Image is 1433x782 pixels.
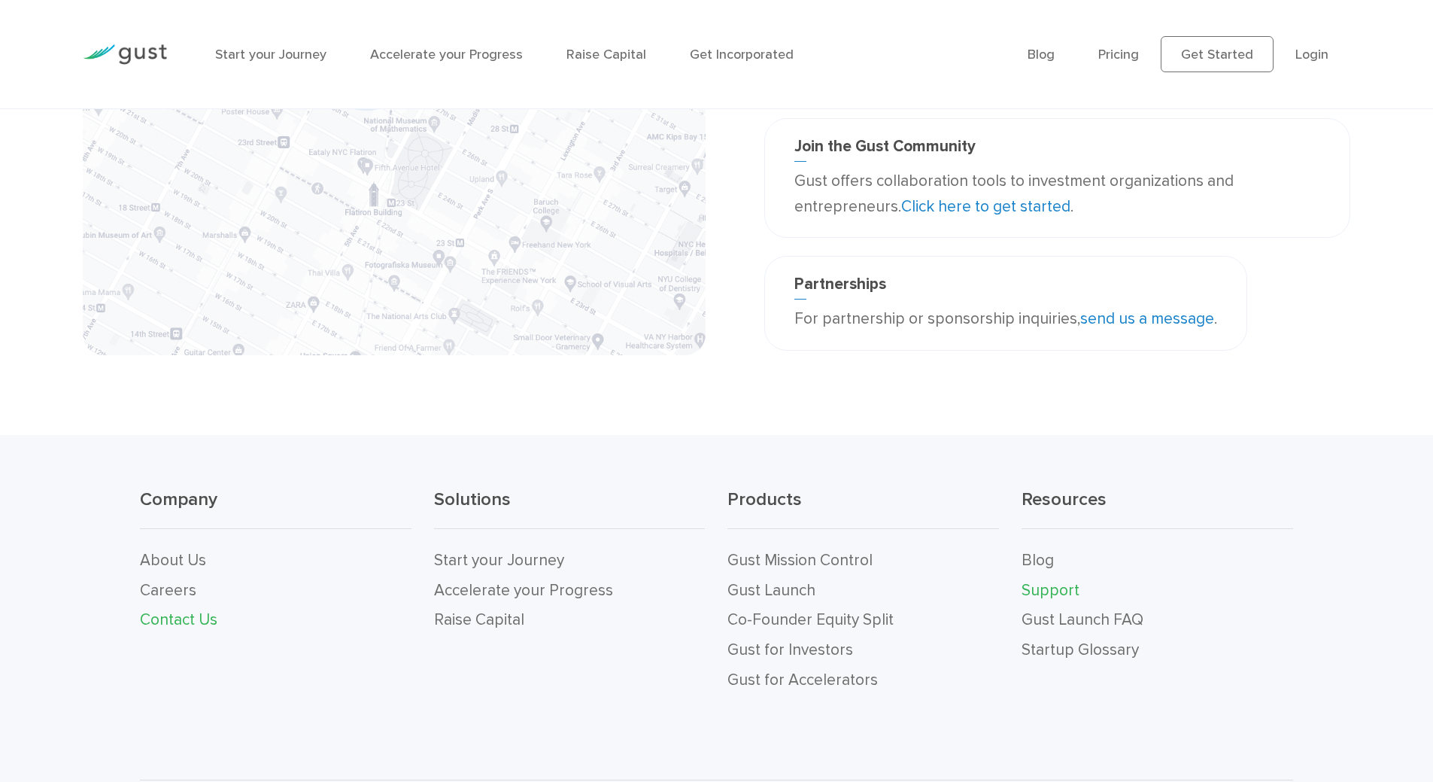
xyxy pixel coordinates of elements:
a: Blog [1022,551,1054,570]
h3: Solutions [434,488,706,529]
p: For partnership or sponsorship inquiries, . [794,306,1217,332]
a: Get Incorporated [690,47,794,62]
img: Gust Logo [83,44,167,65]
a: Gust Launch FAQ [1022,610,1143,629]
h3: Resources [1022,488,1293,529]
a: send us a message [1080,309,1214,328]
a: Raise Capital [566,47,646,62]
a: Gust Launch [727,581,815,600]
h3: Join the Gust Community [794,137,1320,162]
p: Gust offers collaboration tools to investment organizations and entrepreneurs. . [794,169,1320,219]
a: Gust for Investors [727,641,853,659]
h3: Partnerships [794,275,1217,300]
a: Contact Us [140,610,217,629]
a: Pricing [1098,47,1139,62]
a: Blog [1028,47,1055,62]
a: Start your Journey [434,551,564,570]
a: Start your Journey [215,47,326,62]
h3: Company [140,488,411,529]
a: Gust for Accelerators [727,671,878,689]
a: About Us [140,551,206,570]
a: Startup Glossary [1022,641,1139,659]
a: Accelerate your Progress [434,581,613,600]
a: Gust Mission Control [727,551,873,570]
a: Co-Founder Equity Split [727,610,894,629]
a: Click here to get started [901,197,1070,216]
a: Get Started [1161,36,1274,72]
a: Accelerate your Progress [370,47,523,62]
a: Careers [140,581,196,600]
a: Support [1022,581,1079,600]
a: Login [1295,47,1328,62]
h3: Products [727,488,999,529]
a: Raise Capital [434,610,524,629]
